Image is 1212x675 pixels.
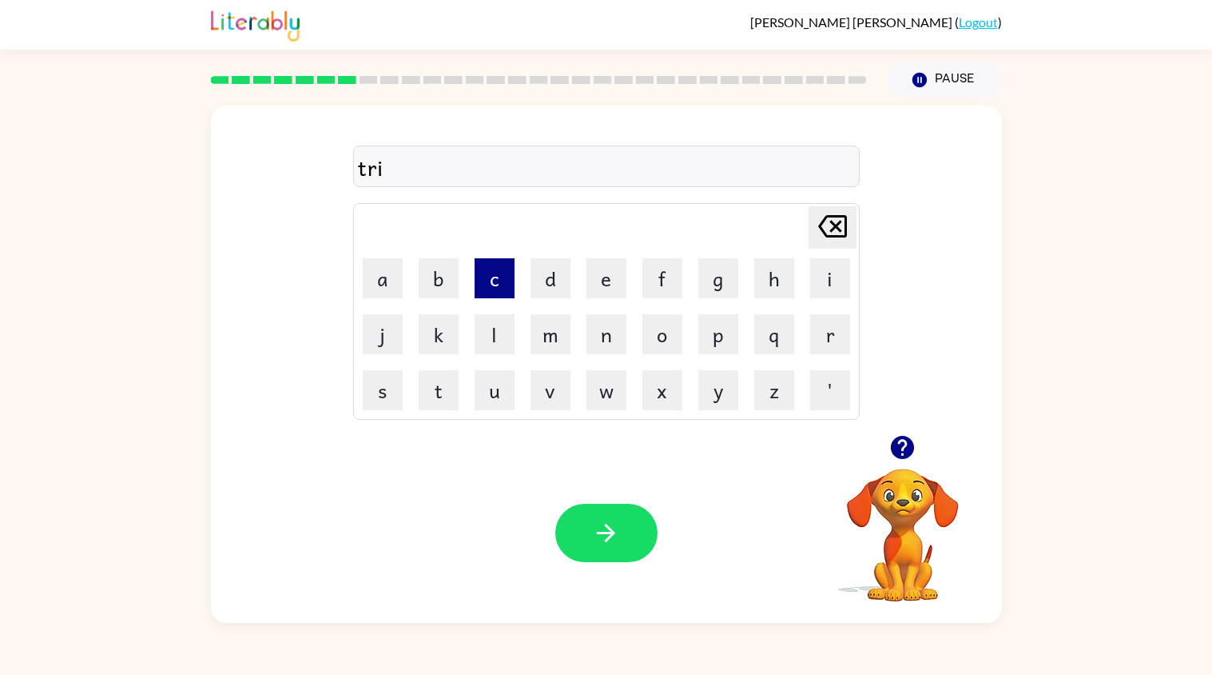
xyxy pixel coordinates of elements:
[211,6,300,42] img: Literably
[698,370,738,410] button: y
[810,370,850,410] button: '
[530,314,570,354] button: m
[586,314,626,354] button: n
[823,444,983,604] video: Your browser must support playing .mp4 files to use Literably. Please try using another browser.
[810,314,850,354] button: r
[754,370,794,410] button: z
[419,314,459,354] button: k
[475,370,515,410] button: u
[754,258,794,298] button: h
[642,370,682,410] button: x
[358,150,855,184] div: tri
[810,258,850,298] button: i
[363,370,403,410] button: s
[750,14,1002,30] div: ( )
[754,314,794,354] button: q
[886,62,1002,98] button: Pause
[642,258,682,298] button: f
[959,14,998,30] a: Logout
[642,314,682,354] button: o
[363,258,403,298] button: a
[530,258,570,298] button: d
[363,314,403,354] button: j
[419,370,459,410] button: t
[750,14,955,30] span: [PERSON_NAME] [PERSON_NAME]
[419,258,459,298] button: b
[586,370,626,410] button: w
[530,370,570,410] button: v
[475,314,515,354] button: l
[475,258,515,298] button: c
[698,314,738,354] button: p
[586,258,626,298] button: e
[698,258,738,298] button: g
